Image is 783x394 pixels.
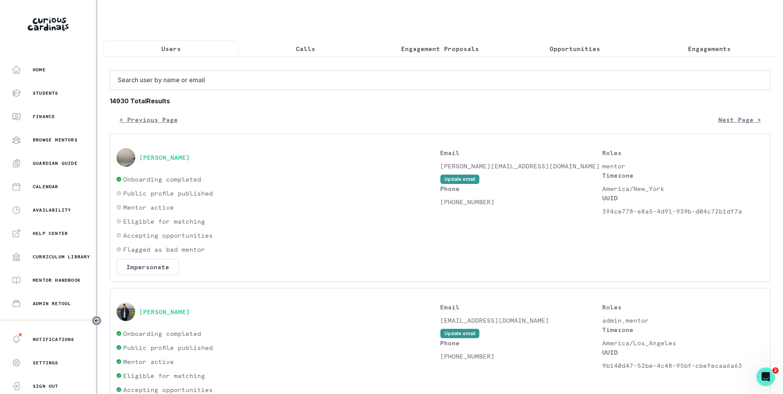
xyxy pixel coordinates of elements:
[33,90,58,96] p: Students
[440,338,602,348] p: Phone
[602,207,764,216] p: 394ce778-e8a5-4d91-939b-d04c72b1df7a
[33,254,90,260] p: Curriculum Library
[602,171,764,180] p: Timezone
[33,336,74,343] p: Notifications
[440,329,479,338] button: Update email
[602,184,764,193] p: America/New_York
[688,44,731,53] p: Engagements
[602,348,764,357] p: UUID
[709,112,771,127] button: Next Page >
[33,277,81,283] p: Mentor Handbook
[602,338,764,348] p: America/Los_Angeles
[602,161,764,171] p: mentor
[756,367,775,386] iframe: Intercom live chat
[401,44,479,53] p: Engagement Proposals
[602,361,764,370] p: 9b140d47-52be-4c48-95bf-cbefecaa6a63
[33,300,71,307] p: Admin Retool
[602,148,764,157] p: Roles
[123,217,205,226] p: Eligible for matching
[33,230,68,237] p: Help Center
[139,154,190,161] button: [PERSON_NAME]
[296,44,315,53] p: Calls
[440,302,602,312] p: Email
[28,18,69,31] img: Curious Cardinals Logo
[110,96,771,106] b: 14930 Total Results
[123,203,174,212] p: Mentor active
[440,148,602,157] p: Email
[33,207,71,213] p: Availability
[92,316,102,326] button: Toggle sidebar
[440,352,602,361] p: [PHONE_NUMBER]
[123,343,213,352] p: Public profile published
[33,160,78,166] p: Guardian Guide
[139,308,190,316] button: [PERSON_NAME]
[123,175,201,184] p: Onboarding completed
[33,360,58,366] p: Settings
[117,259,179,275] button: Impersonate
[123,371,205,380] p: Eligible for matching
[440,184,602,193] p: Phone
[123,231,213,240] p: Accepting opportunities
[33,383,58,389] p: Sign Out
[123,189,213,198] p: Public profile published
[440,316,602,325] p: [EMAIL_ADDRESS][DOMAIN_NAME]
[602,325,764,334] p: Timezone
[602,302,764,312] p: Roles
[33,67,46,73] p: Home
[602,193,764,203] p: UUID
[440,175,479,184] button: Update email
[123,245,205,254] p: Flagged as bad mentor
[110,112,187,127] button: < Previous Page
[440,161,602,171] p: [PERSON_NAME][EMAIL_ADDRESS][DOMAIN_NAME]
[123,357,174,366] p: Mentor active
[161,44,181,53] p: Users
[33,113,55,120] p: Finance
[33,184,58,190] p: Calendar
[33,137,78,143] p: Browse Mentors
[602,316,764,325] p: admin,mentor
[772,367,779,374] span: 2
[440,197,602,207] p: [PHONE_NUMBER]
[550,44,600,53] p: Opportunities
[123,329,201,338] p: Onboarding completed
